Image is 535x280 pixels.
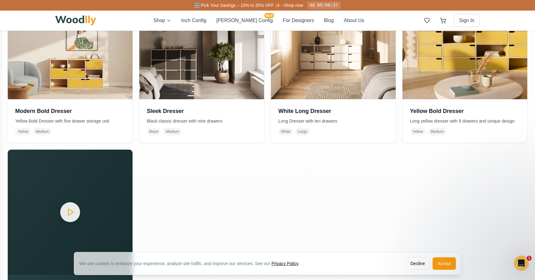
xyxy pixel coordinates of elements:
button: Blog [324,17,334,24]
span: 1 [527,256,532,261]
h3: Yellow Bold Dresser [410,107,520,115]
a: Shop now [284,3,303,8]
div: We use cookies to enhance your experience, analyze site traffic, and improve our services. See our . [79,260,304,267]
button: Shop [154,17,171,24]
span: Medium [428,128,446,135]
span: Yellow [410,128,425,135]
button: Inch Config [181,17,206,24]
span: Large [295,128,310,135]
span: White [278,128,293,135]
button: Accept [433,257,456,270]
h3: Modern Bold Dresser [15,107,125,115]
button: Decline [405,257,430,270]
a: Privacy Policy [272,261,298,266]
h3: White Long Dresser [278,107,388,115]
span: NEW [264,13,274,18]
span: Yellow [15,128,31,135]
div: 4d 05:06:37 [307,2,340,9]
img: Woodlly [55,16,96,26]
p: Black classic dresser with nine drawers [147,118,257,124]
button: [PERSON_NAME] ConfigNEW [216,17,273,24]
iframe: Intercom notifications message [411,217,535,263]
span: Black [147,128,161,135]
button: For Designers [283,17,314,24]
p: Long Dresser with ten drawers [278,118,388,124]
span: Medium [163,128,182,135]
p: Yellow Bold Dresser with five drawer storage unit [15,118,125,124]
button: Sign In [454,14,480,27]
button: About Us [344,17,364,24]
h3: Sleek Dresser [147,107,257,115]
p: Long yellow dresser with 9 drawers and unique design [410,118,520,124]
span: Medium [33,128,52,135]
iframe: Intercom live chat [514,256,529,271]
span: 🎛️ Pick Your Savings – 10% to 35% OFF ✨ – [194,3,284,8]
